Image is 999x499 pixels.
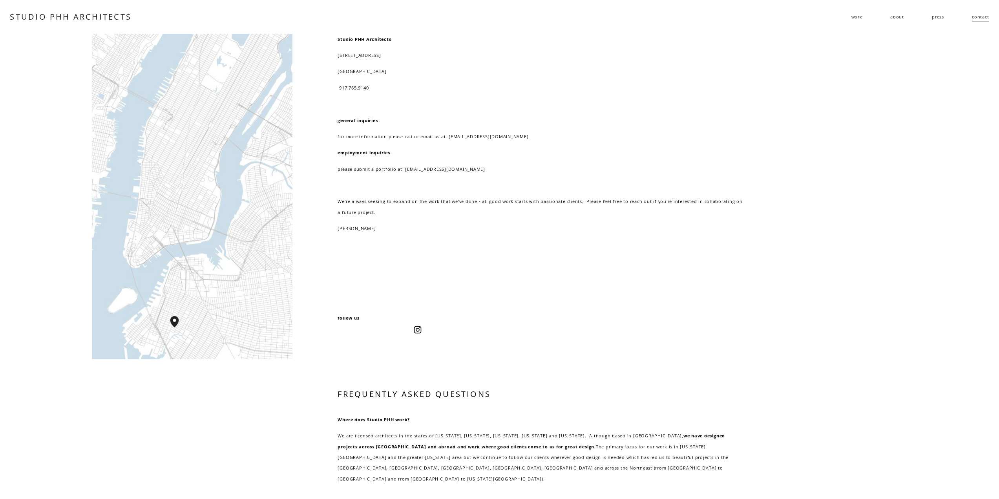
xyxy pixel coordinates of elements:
[338,117,378,123] strong: general inquiries
[338,433,726,449] strong: we have designed projects across [GEOGRAPHIC_DATA] and abroad and work where good clients come to...
[851,11,862,22] span: work
[338,315,359,321] strong: follow us
[932,11,944,23] a: press
[338,196,743,218] p: We're always seeking to expand on the work that we've done - all good work starts with passionate...
[338,164,743,174] p: please submit a portfolio at: [EMAIL_ADDRESS][DOMAIN_NAME]
[338,417,410,422] strong: Where does Studio PHH work?
[338,36,391,42] strong: Studio PHH Architects
[851,11,862,23] a: folder dropdown
[414,326,422,334] a: Instagram
[338,223,743,234] p: [PERSON_NAME]
[972,11,989,23] a: contact
[10,11,131,22] a: STUDIO PHH ARCHITECTS
[338,82,743,93] p: 917.765.9140
[338,430,743,484] p: We are licensed architects in the states of [US_STATE], [US_STATE], [US_STATE], [US_STATE] and [U...
[338,389,743,400] h3: FREQUENTLY ASKED QUESTIONS
[890,11,904,23] a: about
[338,66,743,77] p: [GEOGRAPHIC_DATA]
[338,150,390,155] strong: employment inquiries
[338,131,743,142] p: for more information please call or email us at: [EMAIL_ADDRESS][DOMAIN_NAME]
[338,50,743,60] p: [STREET_ADDRESS]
